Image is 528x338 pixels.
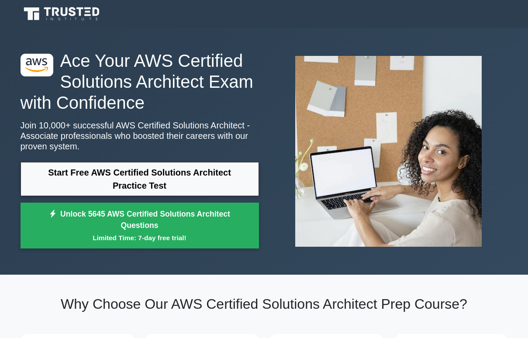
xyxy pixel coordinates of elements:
small: Limited Time: 7-day free trial! [31,233,248,243]
h1: Ace Your AWS Certified Solutions Architect Exam with Confidence [21,50,259,113]
h2: Why Choose Our AWS Certified Solutions Architect Prep Course? [21,296,508,312]
a: Start Free AWS Certified Solutions Architect Practice Test [21,162,259,196]
p: Join 10,000+ successful AWS Certified Solutions Architect - Associate professionals who boosted t... [21,120,259,152]
a: Unlock 5645 AWS Certified Solutions Architect QuestionsLimited Time: 7-day free trial! [21,203,259,249]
